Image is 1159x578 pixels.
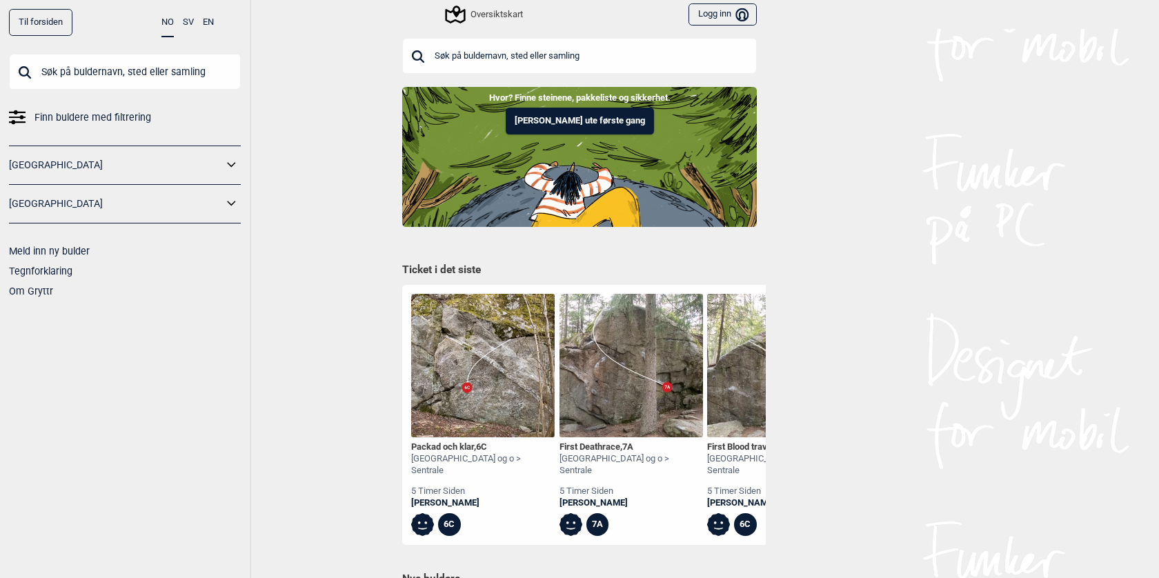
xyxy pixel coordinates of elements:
input: Søk på buldernavn, sted eller samling [9,54,241,90]
p: Hvor? Finne steinene, pakkeliste og sikkerhet. [10,91,1149,105]
img: First Deathrace 210521 [559,294,703,437]
button: EN [203,9,214,36]
div: 6C [734,513,757,536]
a: [GEOGRAPHIC_DATA] [9,194,223,214]
span: Finn buldere med filtrering [34,108,151,128]
a: [PERSON_NAME] [411,497,555,509]
a: Meld inn ny bulder [9,246,90,257]
a: [PERSON_NAME] [559,497,703,509]
div: Packad och klar , [411,441,555,453]
span: 7A [622,441,633,452]
div: 6C [438,513,461,536]
div: First Deathrace , [559,441,703,453]
a: Finn buldere med filtrering [9,108,241,128]
img: Indoor to outdoor [402,87,757,226]
button: Logg inn [689,3,757,26]
button: SV [183,9,194,36]
a: Tegnforklaring [9,266,72,277]
a: Om Gryttr [9,286,53,297]
button: [PERSON_NAME] ute første gang [506,108,654,134]
h1: Ticket i det siste [402,263,757,278]
button: NO [161,9,174,37]
img: First Blood traversen 210521 [707,294,851,437]
img: Packad och klar 210617 [411,294,555,437]
div: [GEOGRAPHIC_DATA] og o > Sentrale [559,453,703,477]
div: 5 timer siden [411,486,555,497]
a: [PERSON_NAME] [707,497,851,509]
div: 7A [586,513,609,536]
a: [GEOGRAPHIC_DATA] [9,155,223,175]
input: Søk på buldernavn, sted eller samling [402,38,757,74]
div: [GEOGRAPHIC_DATA] og o > Sentrale [707,453,851,477]
div: Oversiktskart [447,6,523,23]
a: Til forsiden [9,9,72,36]
div: First Blood traversen , [707,441,851,453]
div: [GEOGRAPHIC_DATA] og o > Sentrale [411,453,555,477]
span: 6C [476,441,487,452]
div: 5 timer siden [707,486,851,497]
div: 5 timer siden [559,486,703,497]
